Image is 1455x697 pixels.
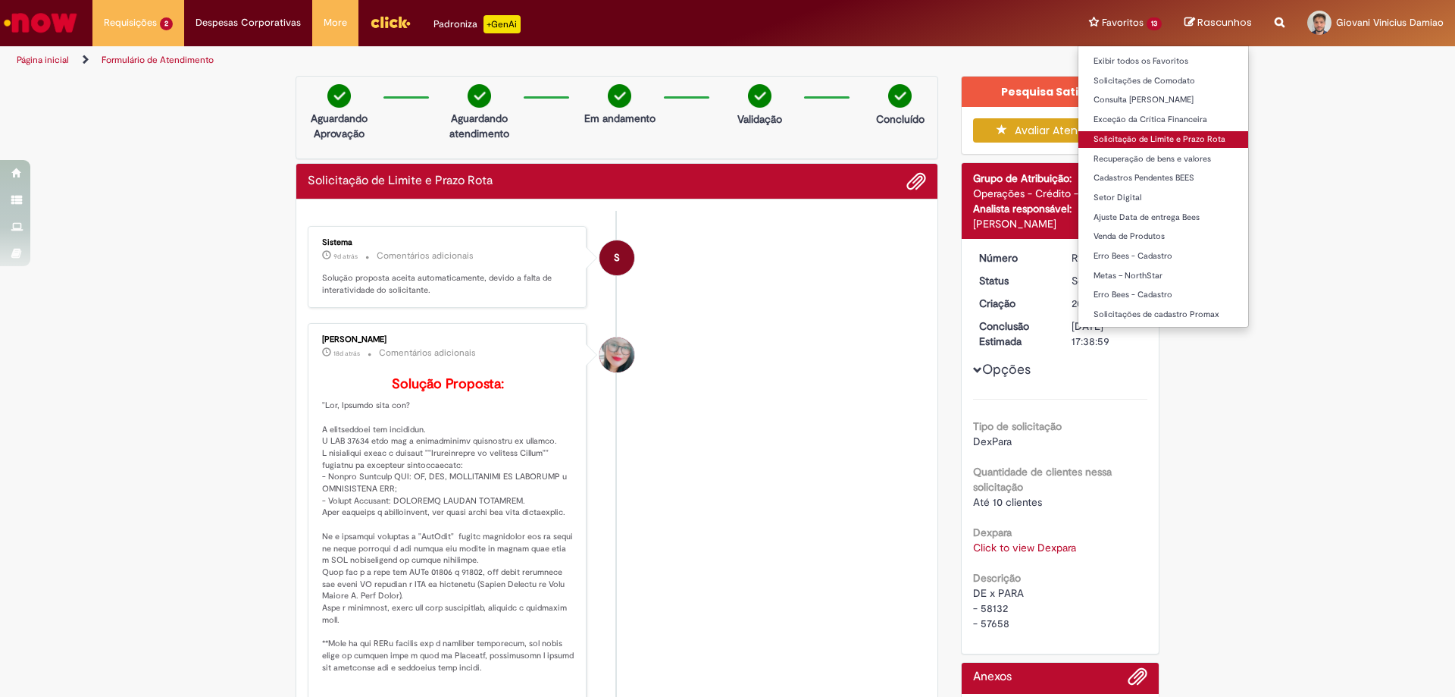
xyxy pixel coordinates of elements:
span: 9d atrás [333,252,358,261]
p: Concluído [876,111,925,127]
p: Em andamento [584,111,656,126]
a: Setor Digital [1078,190,1248,206]
dt: Status [968,273,1061,288]
time: 11/09/2025 17:38:51 [1072,297,1114,310]
ul: Trilhas de página [11,46,959,74]
p: Aguardando Aprovação [302,111,376,141]
img: check-circle-green.png [468,84,491,108]
img: check-circle-green.png [748,84,771,108]
div: [PERSON_NAME] [973,216,1148,231]
b: Descrição [973,571,1021,585]
a: Exibir todos os Favoritos [1078,53,1248,70]
a: Solicitações de cadastro Promax [1078,306,1248,323]
a: Cadastros Pendentes BEES [1078,170,1248,187]
div: Padroniza [433,15,521,33]
div: Analista responsável: [973,201,1148,216]
div: Operações - Crédito - Crédito Rota [973,186,1148,201]
b: Tipo de solicitação [973,419,1062,433]
button: Adicionar anexos [1128,667,1147,694]
b: Quantidade de clientes nessa solicitação [973,465,1112,494]
img: check-circle-green.png [608,84,631,108]
p: Solução proposta aceita automaticamente, devido a falta de interatividade do solicitante. [322,272,574,296]
div: R13524752 [1072,250,1142,265]
span: DE x PARA - 58132 - 57658 [973,586,1024,630]
span: 2 [160,17,173,30]
div: Grupo de Atribuição: [973,171,1148,186]
div: [PERSON_NAME] [322,335,574,344]
button: Avaliar Atendimento [973,118,1148,143]
div: [DATE] 17:38:59 [1072,319,1142,349]
span: DexPara [973,435,1012,448]
a: Erro Bees - Cadastro [1078,248,1248,265]
p: Validação [737,111,782,127]
a: Formulário de Atendimento [102,54,214,66]
span: Requisições [104,15,157,30]
span: Giovani Vinicius Damiao [1336,16,1444,29]
b: Solução Proposta: [392,375,504,393]
div: Sistema [322,238,574,247]
a: Consulta [PERSON_NAME] [1078,92,1248,108]
span: Favoritos [1102,15,1144,30]
img: check-circle-green.png [327,84,351,108]
div: System [599,240,634,275]
span: 18d atrás [333,349,360,358]
span: 20d atrás [1072,297,1114,310]
div: Franciele Fernanda Melo dos Santos [599,338,634,372]
div: Solucionado [1072,273,1142,288]
ul: Favoritos [1078,46,1249,328]
a: Metas – NorthStar [1078,268,1248,284]
a: Solicitação de Limite e Prazo Rota [1078,131,1248,148]
div: Pesquisa Satisfação [962,77,1159,107]
dt: Conclusão Estimada [968,319,1061,349]
a: Página inicial [17,54,69,66]
a: Erro Bees - Cadastro [1078,287,1248,303]
a: Exceção da Crítica Financeira [1078,111,1248,128]
a: Click to view Dexpara [973,541,1076,554]
img: ServiceNow [2,8,80,38]
span: More [324,15,347,30]
p: +GenAi [483,15,521,33]
small: Comentários adicionais [377,250,474,262]
small: Comentários adicionais [379,347,476,359]
span: Rascunhos [1197,15,1252,30]
a: Recuperação de bens e valores [1078,151,1248,168]
p: Aguardando atendimento [443,111,516,141]
dt: Criação [968,296,1061,311]
time: 13/09/2025 10:55:18 [333,349,360,358]
time: 22/09/2025 16:00:03 [333,252,358,261]
button: Adicionar anexos [906,171,926,191]
a: Solicitações de Comodato [1078,73,1248,89]
b: Dexpara [973,526,1012,539]
h2: Solicitação de Limite e Prazo Rota Histórico de tíquete [308,174,493,188]
span: S [614,240,620,276]
dt: Número [968,250,1061,265]
a: Ajuste Data de entrega Bees [1078,209,1248,226]
span: Até 10 clientes [973,495,1042,509]
h2: Anexos [973,670,1012,684]
span: 13 [1147,17,1162,30]
img: click_logo_yellow_360x200.png [370,11,411,33]
img: check-circle-green.png [888,84,912,108]
div: 11/09/2025 17:38:51 [1072,296,1142,311]
span: Despesas Corporativas [196,15,301,30]
a: Venda de Produtos [1078,228,1248,245]
a: Rascunhos [1184,16,1252,30]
